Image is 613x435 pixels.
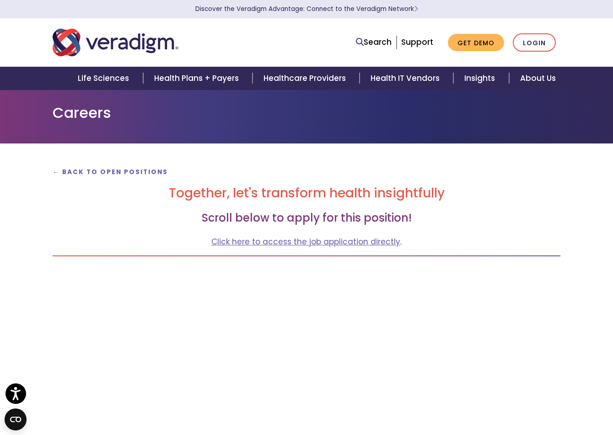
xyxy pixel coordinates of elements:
[5,408,27,430] button: Open CMP widget
[414,5,418,13] span: Learn More
[448,34,504,52] a: Get Demo
[513,33,556,52] a: Login
[53,212,560,225] h3: Scroll below to apply for this position!
[53,27,178,58] img: Veradigm logo
[53,104,560,122] h1: Careers
[253,67,360,90] a: Healthcare Providers
[143,67,253,90] a: Health Plans + Payers
[67,67,143,90] a: Life Sciences
[53,168,168,176] a: ← Back to Open Positions
[453,67,509,90] a: Insights
[53,236,560,248] p: .
[356,36,392,48] a: Search
[401,37,433,48] a: Support
[360,67,453,90] a: Health IT Vendors
[195,5,418,13] a: Discover the Veradigm Advantage: Connect to the Veradigm NetworkLearn More
[509,67,567,90] a: About Us
[53,186,560,201] h2: Together, let's transform health insightfully
[211,236,400,247] a: Click here to access the job application directly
